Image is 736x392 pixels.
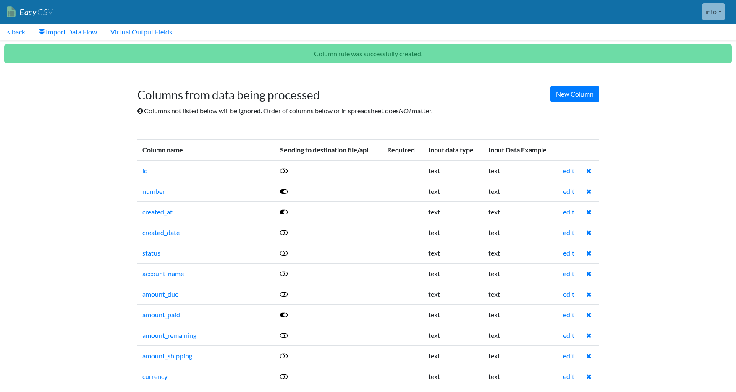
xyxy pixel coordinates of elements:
[32,24,104,40] a: Import Data Flow
[423,201,484,222] td: text
[142,311,180,319] a: amount_paid
[423,304,484,325] td: text
[423,181,484,201] td: text
[563,249,574,257] a: edit
[423,263,484,284] td: text
[483,366,558,387] td: text
[483,201,558,222] td: text
[483,325,558,345] td: text
[483,139,558,160] th: Input Data Example
[142,331,196,339] a: amount_remaining
[563,352,574,360] a: edit
[483,263,558,284] td: text
[137,139,275,160] th: Column name
[142,372,168,380] a: currency
[483,160,558,181] td: text
[550,86,599,102] a: New Column
[423,345,484,366] td: text
[423,139,484,160] th: Input data type
[483,243,558,263] td: text
[563,372,574,380] a: edit
[563,311,574,319] a: edit
[4,44,732,63] p: Column rule was successfully created.
[142,208,173,216] a: created_at
[142,290,178,298] a: amount_due
[423,160,484,181] td: text
[142,228,180,236] a: created_date
[563,331,574,339] a: edit
[563,269,574,277] a: edit
[275,139,382,160] th: Sending to destination file/api
[142,187,165,195] a: number
[563,290,574,298] a: edit
[483,284,558,304] td: text
[104,24,179,40] a: Virtual Output Fields
[483,304,558,325] td: text
[423,325,484,345] td: text
[142,269,184,277] a: account_name
[137,80,599,102] h1: Columns from data being processed
[399,107,412,115] i: NOT
[382,139,423,160] th: Required
[423,284,484,304] td: text
[563,208,574,216] a: edit
[423,243,484,263] td: text
[483,345,558,366] td: text
[137,106,599,116] p: Columns not listed below will be ignored. Order of columns below or in spreadsheet does matter.
[37,7,53,17] span: CSV
[483,181,558,201] td: text
[142,249,160,257] a: status
[7,3,53,21] a: EasyCSV
[483,222,558,243] td: text
[423,222,484,243] td: text
[563,167,574,175] a: edit
[423,366,484,387] td: text
[142,167,148,175] a: id
[702,3,725,20] a: info
[142,352,192,360] a: amount_shipping
[563,228,574,236] a: edit
[563,187,574,195] a: edit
